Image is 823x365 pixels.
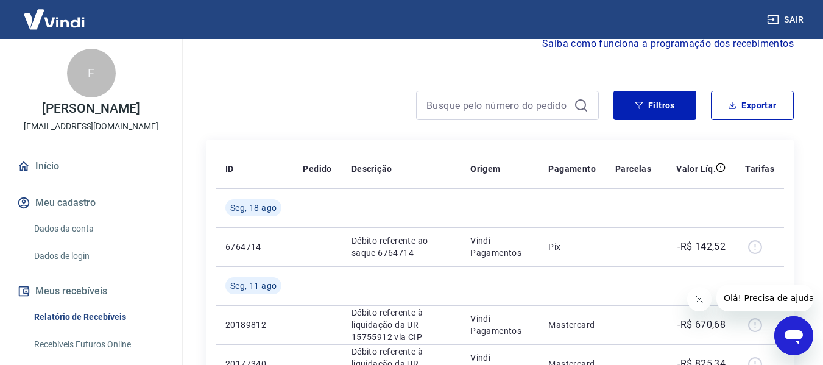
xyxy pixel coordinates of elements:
p: Pedido [303,163,331,175]
p: Pix [548,241,596,253]
p: Vindi Pagamentos [470,235,529,259]
iframe: Fechar mensagem [687,287,712,311]
p: -R$ 670,68 [677,317,726,332]
input: Busque pelo número do pedido [426,96,569,115]
p: [PERSON_NAME] [42,102,140,115]
a: Saiba como funciona a programação dos recebimentos [542,37,794,51]
img: Vindi [15,1,94,38]
div: F [67,49,116,97]
button: Meus recebíveis [15,278,168,305]
iframe: Mensagem da empresa [716,285,813,311]
p: Mastercard [548,319,596,331]
a: Dados da conta [29,216,168,241]
p: ID [225,163,234,175]
button: Meu cadastro [15,190,168,216]
p: -R$ 142,52 [677,239,726,254]
span: Seg, 11 ago [230,280,277,292]
button: Filtros [613,91,696,120]
p: 20189812 [225,319,283,331]
p: Pagamento [548,163,596,175]
iframe: Botão para abrir a janela de mensagens [774,316,813,355]
a: Relatório de Recebíveis [29,305,168,330]
p: Tarifas [745,163,774,175]
a: Início [15,153,168,180]
span: Olá! Precisa de ajuda? [7,9,102,18]
p: Descrição [351,163,392,175]
p: Origem [470,163,500,175]
a: Recebíveis Futuros Online [29,332,168,357]
p: Débito referente à liquidação da UR 15755912 via CIP [351,307,451,343]
p: 6764714 [225,241,283,253]
p: Parcelas [615,163,651,175]
span: Seg, 18 ago [230,202,277,214]
button: Exportar [711,91,794,120]
p: Vindi Pagamentos [470,313,529,337]
p: - [615,241,651,253]
p: Valor Líq. [676,163,716,175]
p: Débito referente ao saque 6764714 [351,235,451,259]
a: Dados de login [29,244,168,269]
button: Sair [765,9,808,31]
p: [EMAIL_ADDRESS][DOMAIN_NAME] [24,120,158,133]
p: - [615,319,651,331]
